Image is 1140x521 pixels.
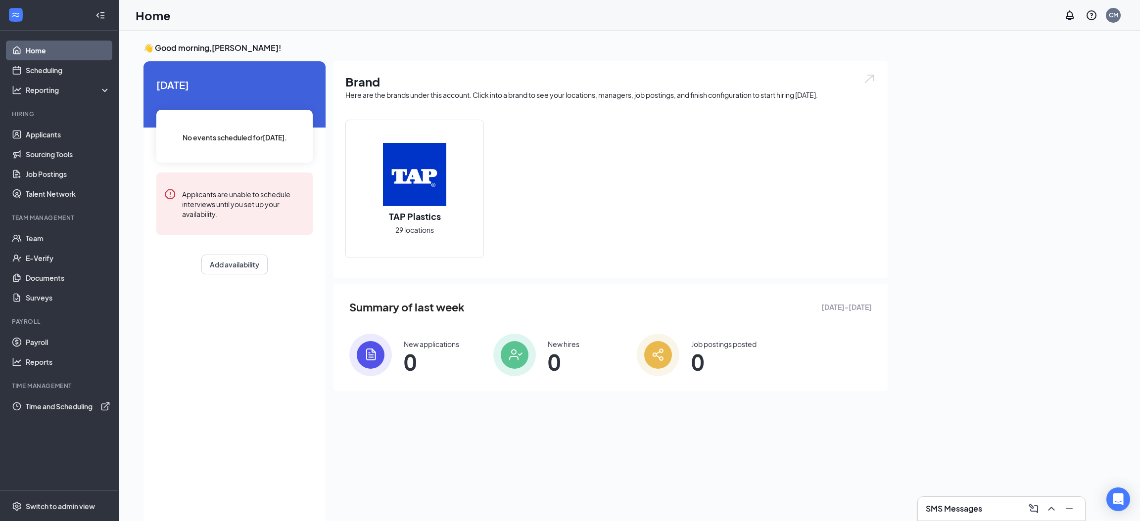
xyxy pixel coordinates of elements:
[26,85,111,95] div: Reporting
[1106,487,1130,511] div: Open Intercom Messenger
[1063,503,1075,515] svg: Minimize
[182,188,305,219] div: Applicants are unable to schedule interviews until you set up your availability.
[379,210,451,222] h2: TAP Plastics
[26,501,95,511] div: Switch to admin view
[863,73,876,85] img: open.6027fd2a22e1237b5b06.svg
[12,382,108,390] div: TIME MANAGEMENT
[821,302,872,312] span: [DATE] - [DATE]
[404,353,459,371] span: 0
[26,352,110,372] a: Reports
[1026,501,1042,517] button: ComposeMessage
[349,334,392,376] img: icon
[26,332,110,352] a: Payroll
[1028,503,1040,515] svg: ComposeMessage
[11,10,21,20] svg: WorkstreamLogo
[383,143,446,206] img: TAP Plastics
[345,90,876,100] div: Here are the brands under this account. Click into a brand to see your locations, managers, job p...
[548,339,579,349] div: New hires
[26,288,110,307] a: Surveys
[691,339,757,349] div: Job postings posted
[1061,501,1077,517] button: Minimize
[1064,9,1076,21] svg: Notifications
[201,255,268,274] button: Add availability
[395,224,434,235] span: 29 locations
[1044,501,1059,517] button: ChevronUp
[349,299,465,316] span: Summary of last week
[345,73,876,90] h1: Brand
[12,501,22,511] svg: Settings
[691,353,757,371] span: 0
[26,144,110,164] a: Sourcing Tools
[26,60,110,80] a: Scheduling
[26,164,110,184] a: Job Postings
[156,77,313,92] span: [DATE]
[548,353,579,371] span: 0
[1045,503,1057,515] svg: ChevronUp
[183,132,287,143] span: No events scheduled for [DATE] .
[12,317,108,326] div: Payroll
[26,268,110,288] a: Documents
[26,396,110,416] a: Time and SchedulingExternalLink
[1086,9,1097,21] svg: QuestionInfo
[12,110,108,118] div: Hiring
[26,248,110,268] a: E-Verify
[493,334,536,376] img: icon
[637,334,679,376] img: icon
[1109,11,1118,19] div: CM
[26,228,110,248] a: Team
[26,41,110,60] a: Home
[12,214,108,222] div: Team Management
[926,503,982,514] h3: SMS Messages
[143,43,888,53] h3: 👋 Good morning, [PERSON_NAME] !
[136,7,171,24] h1: Home
[404,339,459,349] div: New applications
[12,85,22,95] svg: Analysis
[95,10,105,20] svg: Collapse
[26,125,110,144] a: Applicants
[164,188,176,200] svg: Error
[26,184,110,204] a: Talent Network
